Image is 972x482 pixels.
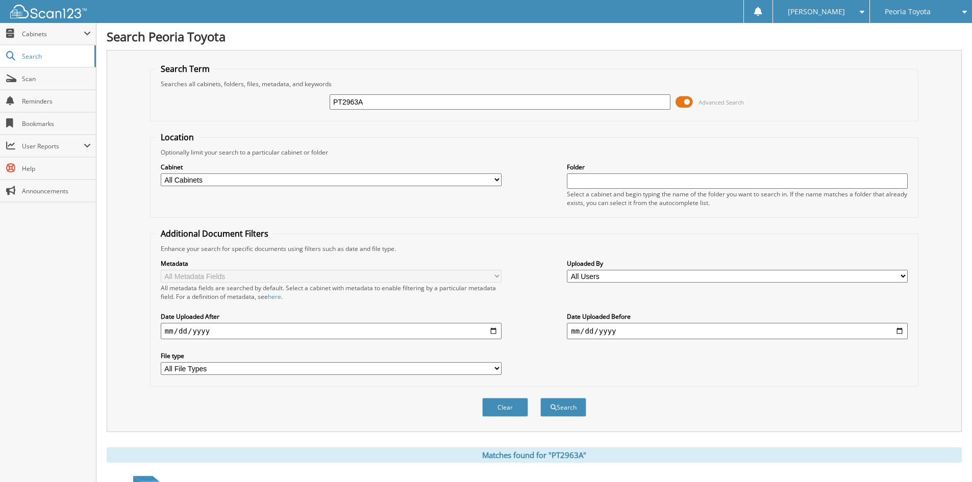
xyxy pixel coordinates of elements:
[161,323,502,339] input: start
[268,292,281,301] a: here
[156,228,273,239] legend: Additional Document Filters
[22,187,91,195] span: Announcements
[156,80,913,88] div: Searches all cabinets, folders, files, metadata, and keywords
[156,244,913,253] div: Enhance your search for specific documents using filters such as date and file type.
[788,9,845,15] span: [PERSON_NAME]
[885,9,931,15] span: Peoria Toyota
[699,98,744,106] span: Advanced Search
[156,132,199,143] legend: Location
[10,5,87,18] img: scan123-logo-white.svg
[161,259,502,268] label: Metadata
[567,312,908,321] label: Date Uploaded Before
[156,63,215,74] legend: Search Term
[107,447,962,463] div: Matches found for "PT2963A"
[161,163,502,171] label: Cabinet
[161,351,502,360] label: File type
[567,259,908,268] label: Uploaded By
[567,190,908,207] div: Select a cabinet and begin typing the name of the folder you want to search in. If the name match...
[107,28,962,45] h1: Search Peoria Toyota
[22,164,91,173] span: Help
[161,284,502,301] div: All metadata fields are searched by default. Select a cabinet with metadata to enable filtering b...
[161,312,502,321] label: Date Uploaded After
[156,148,913,157] div: Optionally limit your search to a particular cabinet or folder
[567,163,908,171] label: Folder
[22,30,84,38] span: Cabinets
[22,97,91,106] span: Reminders
[22,74,91,83] span: Scan
[540,398,586,417] button: Search
[482,398,528,417] button: Clear
[567,323,908,339] input: end
[22,52,89,61] span: Search
[22,119,91,128] span: Bookmarks
[22,142,84,150] span: User Reports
